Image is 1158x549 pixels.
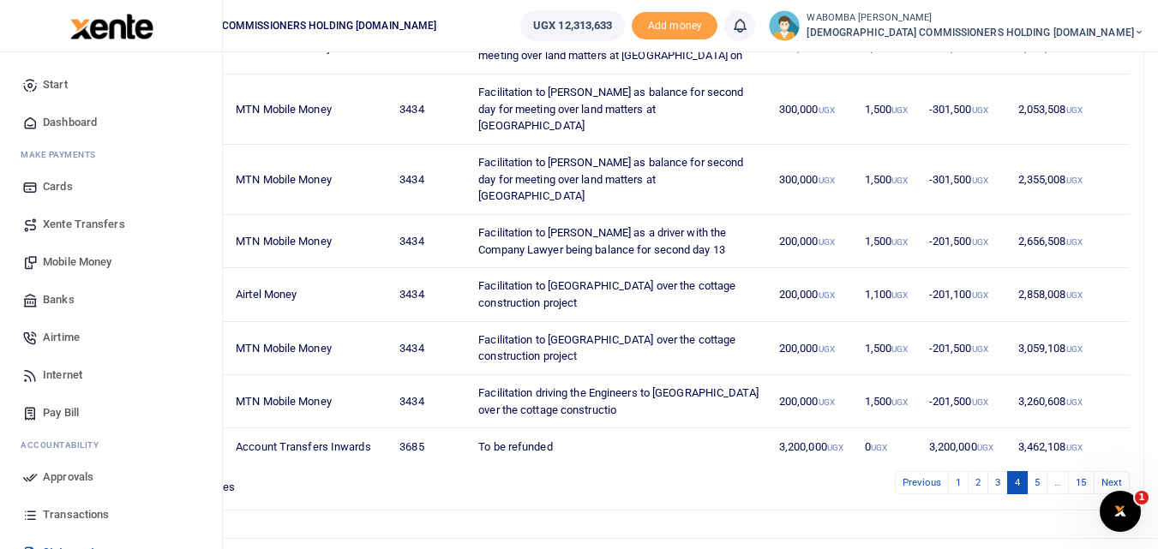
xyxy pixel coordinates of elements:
small: UGX [1066,44,1083,53]
span: [DEMOGRAPHIC_DATA] COMMISSIONERS HOLDING [DOMAIN_NAME] [807,25,1144,40]
td: 2,858,008 [1008,268,1130,321]
td: 3434 [390,322,469,375]
small: UGX [972,237,988,247]
td: 1,500 [855,375,920,428]
td: 2,656,508 [1008,215,1130,268]
span: Transactions [43,506,109,523]
small: UGX [972,397,988,407]
small: UGX [891,176,908,185]
td: 3,462,108 [1008,428,1130,464]
small: UGX [819,344,835,354]
a: 1 [948,471,969,494]
td: Facilitation driving the Engineers to [GEOGRAPHIC_DATA] over the cottage constructio [469,375,770,428]
a: UGX 12,313,633 [520,10,625,41]
small: WABOMBA [PERSON_NAME] [807,11,1144,26]
td: 2,355,008 [1008,145,1130,215]
img: profile-user [769,10,800,41]
td: 3434 [390,268,469,321]
a: Internet [14,356,208,394]
small: UGX [819,105,835,115]
small: UGX [1066,443,1083,452]
small: UGX [827,443,843,452]
small: UGX [972,44,988,53]
small: UGX [891,344,908,354]
iframe: Intercom live chat [1100,491,1141,532]
li: Wallet ballance [513,10,632,41]
td: Facilitation to [PERSON_NAME] as a driver with the Company Lawyer being balance for second day 13 [469,215,770,268]
small: UGX [819,176,835,185]
a: profile-user WABOMBA [PERSON_NAME] [DEMOGRAPHIC_DATA] COMMISSIONERS HOLDING [DOMAIN_NAME] [769,10,1144,41]
small: UGX [972,176,988,185]
td: Facilitation to [GEOGRAPHIC_DATA] over the cottage construction project [469,268,770,321]
span: countability [33,439,99,451]
small: UGX [819,237,835,247]
a: 2 [968,471,988,494]
td: 200,000 [770,215,855,268]
small: UGX [891,105,908,115]
span: Start [43,76,68,93]
td: 1,100 [855,268,920,321]
small: UGX [977,443,993,452]
td: Facilitation to [PERSON_NAME] as balance for second day for meeting over land matters at [GEOGRAP... [469,145,770,215]
small: UGX [891,237,908,247]
small: UGX [1066,105,1083,115]
a: 5 [1027,471,1047,494]
a: logo-small logo-large logo-large [69,19,153,32]
td: 200,000 [770,268,855,321]
small: UGX [819,44,835,53]
td: To be refunded [469,428,770,464]
td: 3685 [390,428,469,464]
img: logo-large [70,14,153,39]
a: 15 [1068,471,1094,494]
a: Next [1094,471,1130,494]
span: [DEMOGRAPHIC_DATA] COMMISSIONERS HOLDING [DOMAIN_NAME] [103,18,443,33]
small: UGX [819,397,835,407]
td: MTN Mobile Money [226,375,390,428]
td: 3,200,000 [920,428,1009,464]
td: 3434 [390,145,469,215]
span: Banks [43,291,75,308]
td: 3,059,108 [1008,322,1130,375]
small: UGX [819,290,835,300]
a: Cards [14,168,208,206]
td: 200,000 [770,375,855,428]
a: Previous [895,471,949,494]
td: 1,500 [855,145,920,215]
td: -201,500 [920,322,1009,375]
span: Internet [43,367,82,384]
span: ake Payments [29,148,96,161]
td: 3434 [390,215,469,268]
small: UGX [972,344,988,354]
span: Xente Transfers [43,216,125,233]
td: MTN Mobile Money [226,75,390,145]
small: UGX [871,443,887,452]
span: Pay Bill [43,404,79,421]
td: Account Transfers Inwards [226,428,390,464]
td: 300,000 [770,75,855,145]
small: UGX [1066,397,1083,407]
small: UGX [1066,237,1083,247]
td: Facilitation to [PERSON_NAME] as balance for second day for meeting over land matters at [GEOGRAP... [469,75,770,145]
td: 3,260,608 [1008,375,1130,428]
span: Add money [632,12,717,40]
td: 1,500 [855,215,920,268]
a: Start [14,66,208,104]
td: 1,500 [855,322,920,375]
span: Mobile Money [43,254,111,271]
td: 2,053,508 [1008,75,1130,145]
small: UGX [891,44,908,53]
small: UGX [972,290,988,300]
small: UGX [1066,176,1083,185]
li: Ac [14,432,208,458]
td: Airtel Money [226,268,390,321]
td: -301,500 [920,145,1009,215]
span: UGX 12,313,633 [533,17,612,34]
small: UGX [891,290,908,300]
a: Approvals [14,458,208,496]
td: 200,000 [770,322,855,375]
span: Approvals [43,468,93,486]
td: -201,500 [920,375,1009,428]
td: MTN Mobile Money [226,215,390,268]
td: -201,500 [920,215,1009,268]
a: Xente Transfers [14,206,208,243]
